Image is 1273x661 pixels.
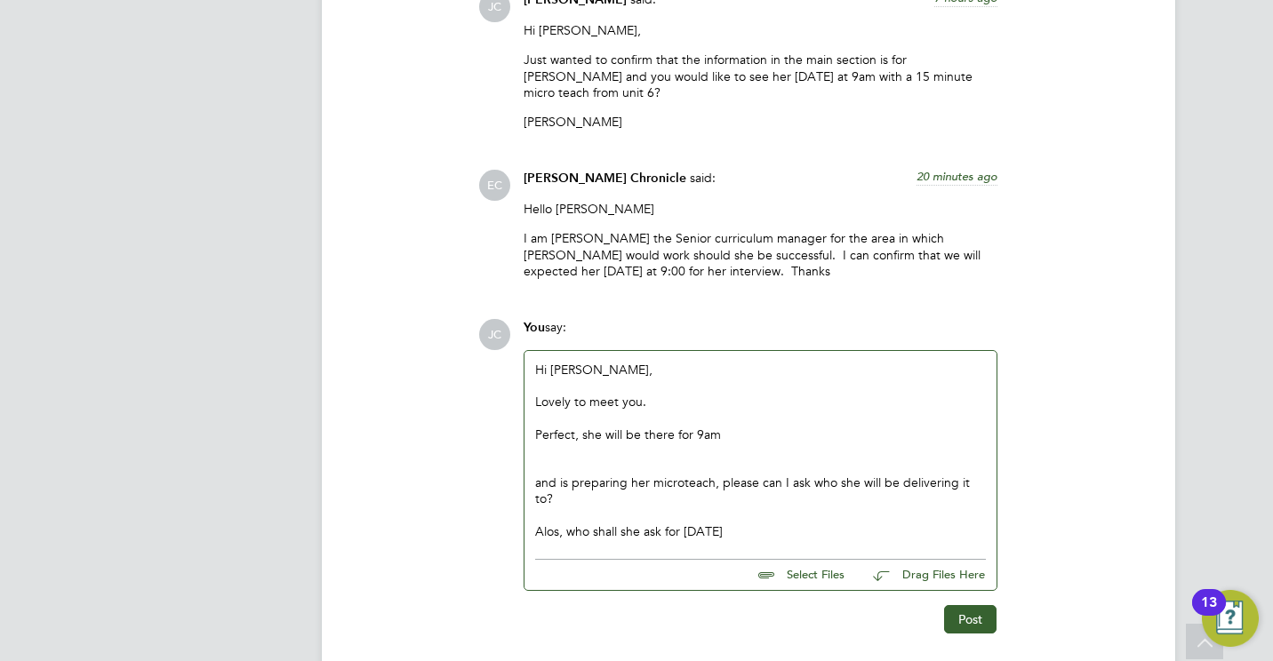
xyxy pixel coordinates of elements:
span: EC [479,170,510,201]
span: You [524,320,545,335]
p: I am [PERSON_NAME] the Senior curriculum manager for the area in which [PERSON_NAME] would work s... [524,230,997,279]
p: Hi [PERSON_NAME], [524,22,997,38]
div: and is preparing her microteach, please can I ask who she will be delivering it to? [535,474,986,506]
p: [PERSON_NAME] [524,114,997,130]
span: JC [479,319,510,350]
div: Lovely to meet you. [535,394,986,506]
div: Perfect, she will be there for 9am [535,426,986,442]
button: Drag Files Here [859,557,986,594]
div: 13 [1201,602,1217,625]
button: Open Resource Center, 13 new notifications [1202,590,1259,647]
p: Just wanted to confirm that the information in the main section is for [PERSON_NAME] and you woul... [524,52,997,100]
span: [PERSON_NAME] Chronicle [524,171,686,186]
button: Post [944,605,997,633]
div: Hi [PERSON_NAME], [535,362,986,539]
span: 20 minutes ago [917,169,997,184]
span: said: [690,170,716,186]
div: say: [524,319,997,350]
p: Hello [PERSON_NAME] [524,201,997,217]
div: Alos, who shall she ask for [DATE] [535,523,986,539]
